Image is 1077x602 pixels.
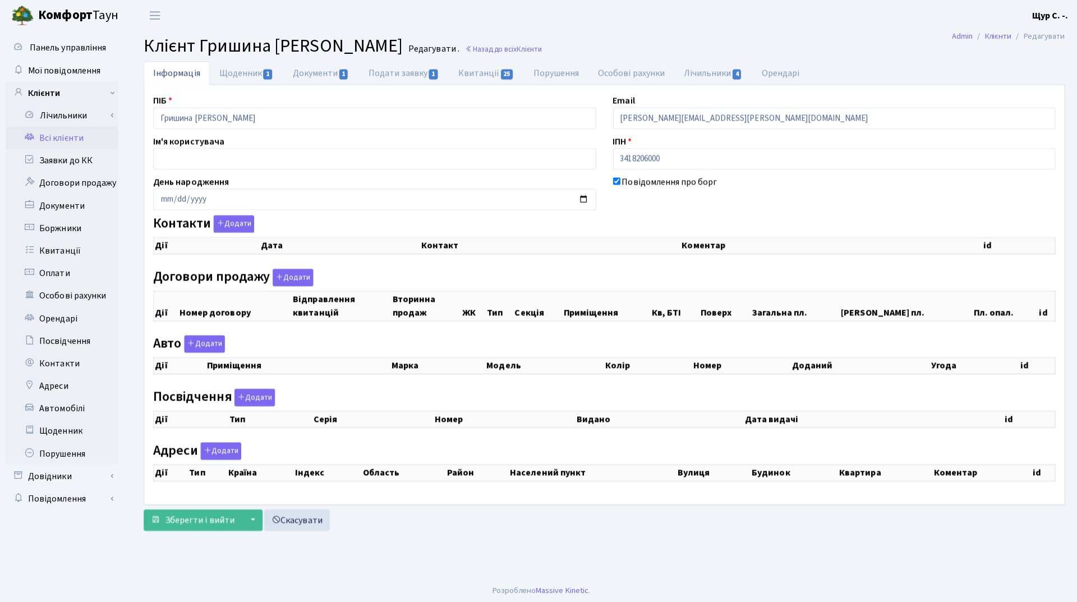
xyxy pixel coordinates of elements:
th: Кв, БТІ [648,289,697,319]
small: Редагувати . [404,44,457,54]
span: Мої повідомлення [28,64,100,76]
th: Поверх [696,289,747,319]
a: Лічильники [13,104,118,126]
th: Дії [153,356,205,373]
th: id [1015,356,1050,373]
button: Адреси [200,440,240,458]
a: Особові рахунки [586,61,671,85]
a: Панель управління [6,36,118,59]
button: Контакти [213,214,253,232]
a: Договори продажу [6,171,118,194]
th: Приміщення [560,289,647,319]
span: 1 [338,69,347,79]
nav: breadcrumb [931,25,1077,48]
a: Оплати [6,261,118,283]
button: Договори продажу [271,268,312,285]
a: Боржники [6,216,118,238]
th: Дії [153,409,228,425]
a: Особові рахунки [6,283,118,306]
span: Панель управління [30,42,105,54]
th: Номер [689,356,787,373]
th: [PERSON_NAME] пл. [836,289,968,319]
a: Інформація [143,61,209,85]
th: Дата видачі [740,409,1000,425]
a: Орендарі [749,61,806,85]
span: 4 [729,69,738,79]
a: Орендарі [6,306,118,328]
th: id [1033,289,1050,319]
th: Секція [511,289,560,319]
a: Додати [197,438,240,458]
th: Область [360,462,444,479]
th: Країна [226,462,293,479]
label: Email [610,94,632,107]
span: Зберегти і вийти [164,512,233,524]
a: Всі клієнти [6,126,118,149]
th: id [978,237,1051,253]
th: Дії [153,462,187,479]
span: 25 [499,69,511,79]
label: Контакти [153,214,253,232]
th: Дата [259,237,418,253]
th: Тип [187,462,226,479]
img: logo.png [11,4,34,27]
label: День народження [153,174,228,188]
th: Будинок [747,462,834,479]
th: Вулиця [674,462,748,479]
a: Мої повідомлення [6,59,118,81]
a: Додати [181,332,224,352]
th: Вторинна продаж [390,289,459,319]
label: Адреси [153,440,240,458]
a: Довідники [6,463,118,485]
button: Переключити навігацію [140,6,168,25]
a: Щоденник [209,61,282,85]
a: Назад до всіхКлієнти [463,44,540,54]
th: Угода [926,356,1015,373]
a: Порушення [6,440,118,463]
a: Документи [282,61,357,85]
span: 1 [262,69,271,79]
a: Повідомлення [6,485,118,508]
th: Серія [311,409,432,425]
a: Додати [210,213,253,232]
a: Порушення [522,61,586,85]
a: Автомобілі [6,396,118,418]
a: Щур С. -. [1028,9,1064,22]
label: ПІБ [153,94,172,107]
a: Massive Kinetic [533,582,586,594]
button: Авто [183,334,224,351]
a: Адреси [6,373,118,396]
a: Щоденник [6,418,118,440]
th: Модель [484,356,602,373]
th: Номер [431,409,573,425]
button: Посвідчення [233,387,274,405]
th: Тип [484,289,512,319]
th: Відправлення квитанцій [291,289,390,319]
label: Ім'я користувача [153,134,223,148]
div: Розроблено . [490,582,587,594]
th: Індекс [293,462,361,479]
button: Зберегти і вийти [143,507,241,529]
th: Тип [227,409,311,425]
a: Посвідчення [6,328,118,351]
li: Редагувати [1007,30,1060,43]
th: Дії [153,237,259,253]
th: Пл. опал. [968,289,1033,319]
span: Клієнт Гришина [PERSON_NAME] [143,33,401,59]
th: Район [444,462,507,479]
span: 1 [427,69,436,79]
label: Договори продажу [153,268,312,285]
th: Квартира [835,462,929,479]
a: Заявки до КК [6,149,118,171]
th: Видано [573,409,740,425]
a: Додати [269,265,312,285]
label: ІПН [610,134,629,148]
span: Таун [38,6,118,25]
a: Квитанції [447,61,521,85]
th: Марка [389,356,484,373]
a: Додати [231,385,274,405]
a: Подати заявку [357,61,447,85]
th: Коментар [929,462,1027,479]
a: Клієнти [980,30,1007,42]
th: Приміщення [205,356,389,373]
